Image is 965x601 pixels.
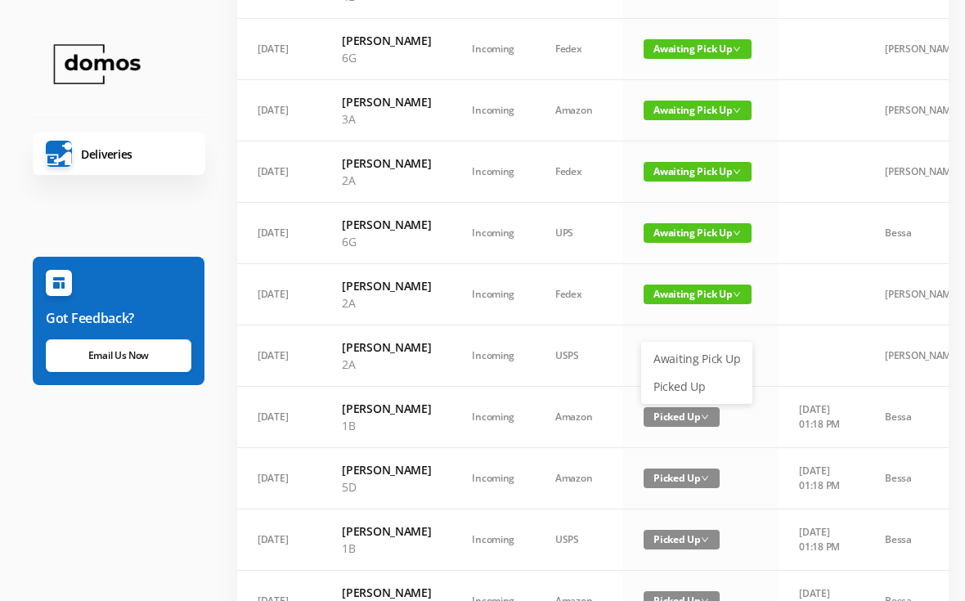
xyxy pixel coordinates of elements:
[701,474,709,482] i: icon: down
[342,478,431,496] p: 5D
[644,469,720,488] span: Picked Up
[342,155,431,172] h6: [PERSON_NAME]
[535,80,623,141] td: Amazon
[451,80,535,141] td: Incoming
[342,110,431,128] p: 3A
[644,346,750,372] a: Awaiting Pick Up
[779,387,864,448] td: [DATE] 01:18 PM
[342,172,431,189] p: 2A
[644,39,752,59] span: Awaiting Pick Up
[46,308,191,328] h6: Got Feedback?
[451,141,535,203] td: Incoming
[535,387,623,448] td: Amazon
[535,264,623,325] td: Fedex
[535,19,623,80] td: Fedex
[535,325,623,387] td: USPS
[237,19,321,80] td: [DATE]
[644,101,752,120] span: Awaiting Pick Up
[733,229,741,237] i: icon: down
[342,277,431,294] h6: [PERSON_NAME]
[342,294,431,312] p: 2A
[237,448,321,509] td: [DATE]
[733,290,741,298] i: icon: down
[779,448,864,509] td: [DATE] 01:18 PM
[342,417,431,434] p: 1B
[644,374,750,400] a: Picked Up
[342,523,431,540] h6: [PERSON_NAME]
[644,530,720,549] span: Picked Up
[237,80,321,141] td: [DATE]
[451,264,535,325] td: Incoming
[342,584,431,601] h6: [PERSON_NAME]
[535,448,623,509] td: Amazon
[701,536,709,544] i: icon: down
[237,203,321,264] td: [DATE]
[342,461,431,478] h6: [PERSON_NAME]
[733,106,741,114] i: icon: down
[733,45,741,53] i: icon: down
[342,356,431,373] p: 2A
[535,509,623,571] td: USPS
[237,325,321,387] td: [DATE]
[535,141,623,203] td: Fedex
[237,141,321,203] td: [DATE]
[342,49,431,66] p: 6G
[237,509,321,571] td: [DATE]
[451,19,535,80] td: Incoming
[451,325,535,387] td: Incoming
[342,233,431,250] p: 6G
[33,132,205,175] a: Deliveries
[46,339,191,372] a: Email Us Now
[644,162,752,182] span: Awaiting Pick Up
[342,540,431,557] p: 1B
[644,407,720,427] span: Picked Up
[535,203,623,264] td: UPS
[237,264,321,325] td: [DATE]
[451,387,535,448] td: Incoming
[644,285,752,304] span: Awaiting Pick Up
[342,216,431,233] h6: [PERSON_NAME]
[644,223,752,243] span: Awaiting Pick Up
[342,400,431,417] h6: [PERSON_NAME]
[451,203,535,264] td: Incoming
[237,387,321,448] td: [DATE]
[451,448,535,509] td: Incoming
[342,32,431,49] h6: [PERSON_NAME]
[451,509,535,571] td: Incoming
[779,509,864,571] td: [DATE] 01:18 PM
[342,93,431,110] h6: [PERSON_NAME]
[733,168,741,176] i: icon: down
[342,339,431,356] h6: [PERSON_NAME]
[701,413,709,421] i: icon: down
